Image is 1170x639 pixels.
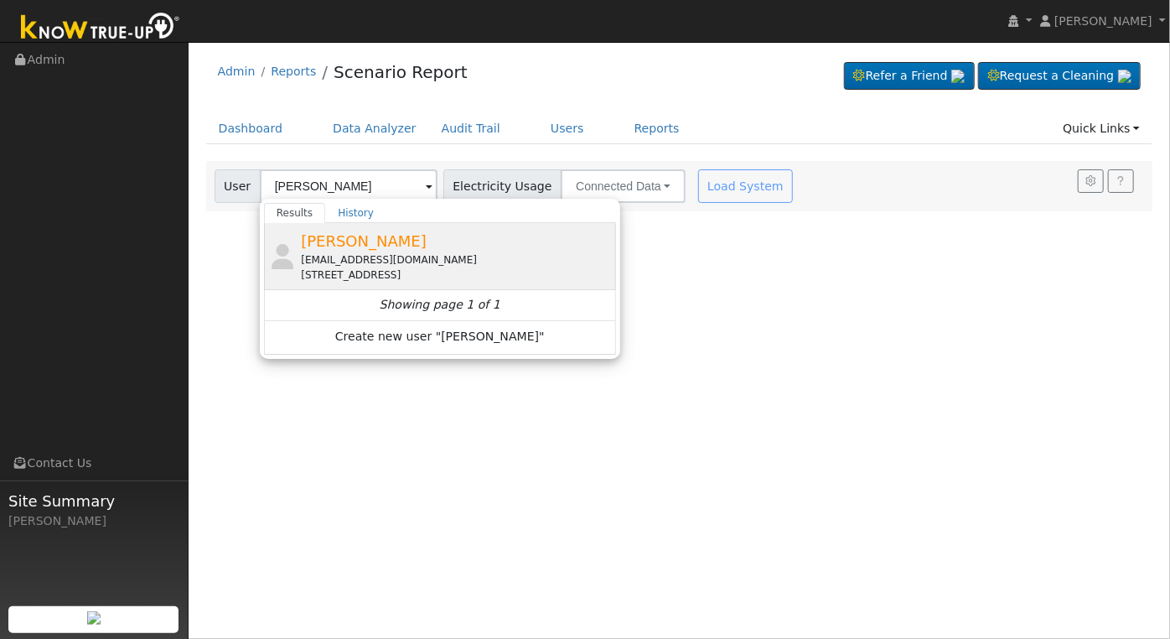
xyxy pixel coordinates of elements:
[380,296,500,314] i: Showing page 1 of 1
[301,232,427,250] span: [PERSON_NAME]
[320,113,429,144] a: Data Analyzer
[301,252,612,268] div: [EMAIL_ADDRESS][DOMAIN_NAME]
[87,611,101,625] img: retrieve
[561,169,686,203] button: Connected Data
[622,113,692,144] a: Reports
[1118,70,1131,83] img: retrieve
[1108,169,1134,193] a: Help Link
[978,62,1141,91] a: Request a Cleaning
[1054,14,1152,28] span: [PERSON_NAME]
[443,169,562,203] span: Electricity Usage
[335,328,545,347] span: Create new user "[PERSON_NAME]"
[325,203,386,223] a: History
[13,9,189,47] img: Know True-Up
[8,490,179,512] span: Site Summary
[215,169,261,203] span: User
[271,65,316,78] a: Reports
[264,203,326,223] a: Results
[1050,113,1152,144] a: Quick Links
[260,169,437,203] input: Select a User
[206,113,296,144] a: Dashboard
[218,65,256,78] a: Admin
[951,70,965,83] img: retrieve
[334,62,468,82] a: Scenario Report
[429,113,513,144] a: Audit Trail
[8,512,179,530] div: [PERSON_NAME]
[844,62,975,91] a: Refer a Friend
[1078,169,1104,193] button: Settings
[301,268,612,283] div: [STREET_ADDRESS]
[538,113,597,144] a: Users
